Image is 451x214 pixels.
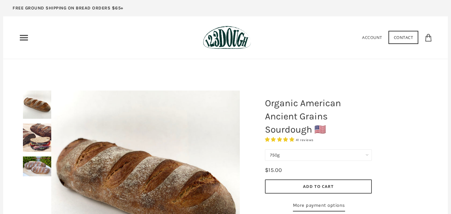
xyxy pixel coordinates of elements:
img: Organic American Ancient Grains Sourdough 🇺🇸 [23,123,51,152]
nav: Primary [19,33,29,43]
img: Organic American Ancient Grains Sourdough 🇺🇸 [23,156,51,176]
a: Account [362,35,382,40]
img: 123Dough Bakery [203,26,251,49]
span: 41 reviews [296,138,314,142]
p: FREE GROUND SHIPPING ON BREAD ORDERS $65+ [13,5,124,12]
a: More payment options [293,201,345,211]
span: 4.93 stars [265,137,296,142]
h1: Organic American Ancient Grains Sourdough 🇺🇸 [260,93,377,139]
span: Add to Cart [303,184,334,189]
a: Contact [388,31,419,44]
button: Add to Cart [265,179,372,194]
img: Organic American Ancient Grains Sourdough 🇺🇸 [23,91,51,119]
div: $15.00 [265,166,282,175]
a: FREE GROUND SHIPPING ON BREAD ORDERS $65+ [3,3,133,16]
